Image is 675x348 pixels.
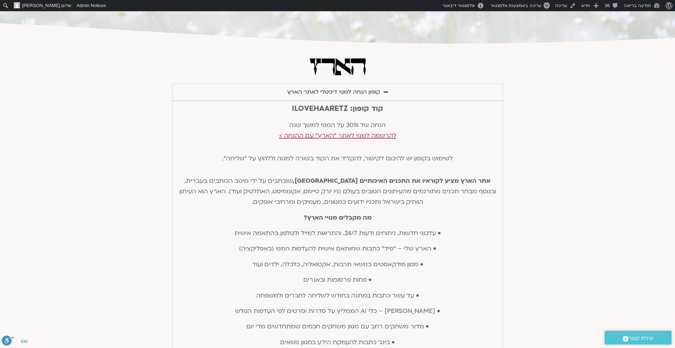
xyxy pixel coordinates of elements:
[176,321,499,332] p: • מדור משחקים רחב עם מגוון משחקים חכמים שמתחדשים מדי יום
[176,306,499,316] p: • [PERSON_NAME] – כלי AI הממליץ על סדרות וסרטים לפי העדפות הגולש
[176,337,499,348] p: • בינג׳ כתבות להעמקת הידע במגוון נושאים
[176,290,499,301] p: • עד עשר כתבות במתנה בחודש לשליחה לחברים ולמשפחה
[176,105,499,113] h2: קוד קופון: ILOVEHAARETZ
[279,132,396,140] a: להרשמה למנוי לאתר "הארץ" עם ההנחה >
[176,259,499,270] p: • מגוון פודקאסטים בנושאי תרבות, אקטואליה, כלכלה, ילדים ועוד
[22,3,60,8] span: [PERSON_NAME]
[287,87,380,97] div: קופון הנחה למנוי דיגיטלי לאתר הארץ
[176,120,499,141] p: הנחה של 30% על המנוי למשך שנה
[176,228,499,239] p: • עדכוני חדשות, ניתוחים ודעות 24/7, והתראות למייל ולטלפון בהתאמה אישית
[176,153,499,164] p: לשימוש בקופון יש להיכנס לקישור, להקליד את הקוד בשורה למטה וללחוץ על "שליחה".
[293,177,490,185] strong: אתר הארץ מציע לקוראיו את התכנים האיכותיים [GEOGRAPHIC_DATA],
[176,176,499,207] p: שנכתבים על ידי מיטב הכותבים בעברית, ובנוסף מבחר תכנים מתורגמים מהעיתונים הטובים בעולם (ניו יורק ט...
[176,275,499,285] p: • פחות פרסומות ובאנרים
[176,243,499,254] p: • הארץ שלי – "פיד" כתבות שמותאם אישית להעדפות המנוי (באפליקציה)
[490,3,541,8] span: עריכה באמצעות אלמנטור
[605,331,671,344] a: יצירת קשר
[172,83,503,101] summary: קופון הנחה למנוי דיגיטלי לאתר הארץ
[629,334,654,343] span: יצירת קשר
[304,214,372,222] strong: מה מקבלים מנויי הארץ?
